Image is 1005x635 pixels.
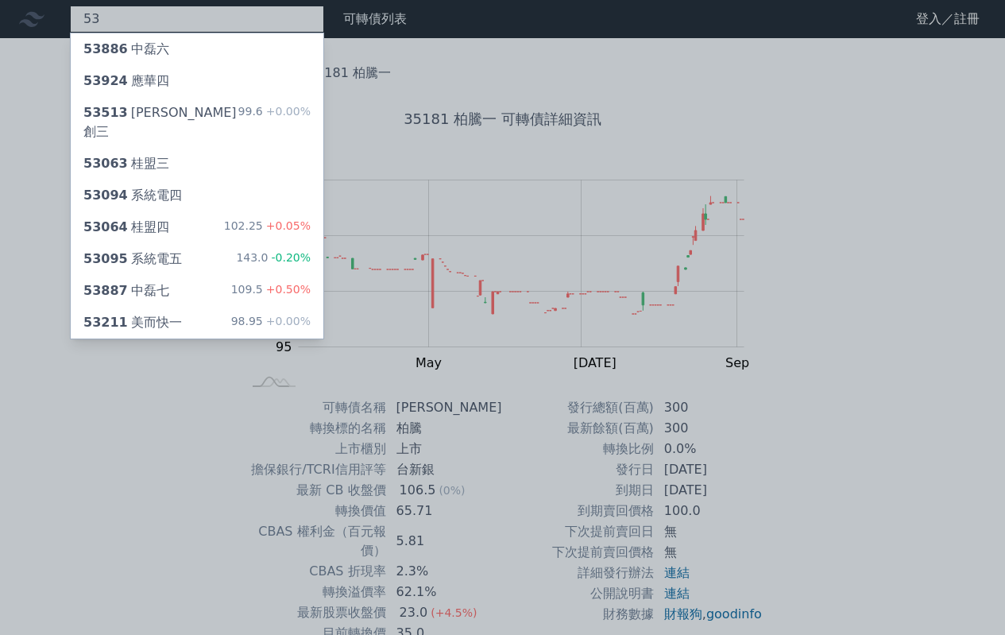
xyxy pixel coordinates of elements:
div: 聊天小工具 [926,559,1005,635]
div: 應華四 [83,72,169,91]
a: 53064桂盟四 102.25+0.05% [71,211,323,243]
span: +0.50% [263,283,311,296]
span: 53886 [83,41,128,56]
span: 53924 [83,73,128,88]
div: 中磊六 [83,40,169,59]
div: 桂盟三 [83,154,169,173]
div: [PERSON_NAME]創三 [83,103,238,141]
a: 53095系統電五 143.0-0.20% [71,243,323,275]
div: 98.95 [231,313,311,332]
div: 109.5 [231,281,311,300]
div: 桂盟四 [83,218,169,237]
div: 99.6 [238,103,311,141]
div: 系統電四 [83,186,182,205]
a: 53211美而快一 98.95+0.00% [71,307,323,339]
span: 53094 [83,188,128,203]
a: 53513[PERSON_NAME]創三 99.6+0.00% [71,97,323,148]
span: +0.05% [263,219,311,232]
iframe: Chat Widget [926,559,1005,635]
div: 系統電五 [83,250,182,269]
span: 53513 [83,105,128,120]
span: 53064 [83,219,128,234]
a: 53886中磊六 [71,33,323,65]
a: 53924應華四 [71,65,323,97]
span: 53887 [83,283,128,298]
div: 102.25 [224,218,311,237]
div: 143.0 [236,250,311,269]
span: +0.00% [263,315,311,327]
a: 53094系統電四 [71,180,323,211]
a: 53887中磊七 109.5+0.50% [71,275,323,307]
div: 中磊七 [83,281,169,300]
span: 53095 [83,251,128,266]
span: +0.00% [263,105,311,118]
a: 53063桂盟三 [71,148,323,180]
span: 53211 [83,315,128,330]
span: 53063 [83,156,128,171]
span: -0.20% [268,251,311,264]
div: 美而快一 [83,313,182,332]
